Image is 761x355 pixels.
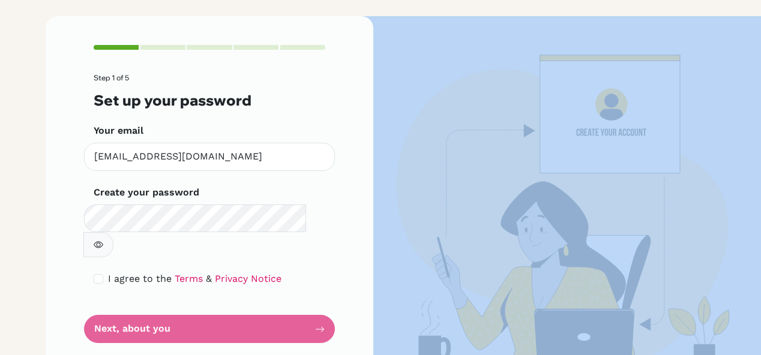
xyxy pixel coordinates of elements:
label: Create your password [94,185,199,200]
span: Step 1 of 5 [94,73,129,82]
input: Insert your email* [84,143,335,171]
h3: Set up your password [94,92,325,109]
label: Your email [94,124,143,138]
a: Terms [175,273,203,284]
span: I agree to the [108,273,172,284]
a: Privacy Notice [215,273,281,284]
span: & [206,273,212,284]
